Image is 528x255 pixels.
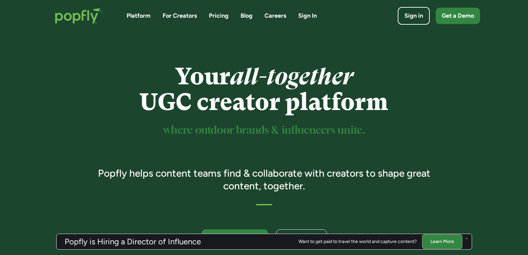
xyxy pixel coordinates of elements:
[209,12,229,20] a: Pricing
[163,12,197,20] a: For Creators
[264,12,286,20] a: Careers
[88,167,440,192] h3: Popfly helps content teams find & collaborate with creators to shape great content, together.
[398,7,430,25] a: Sign in
[298,12,317,20] a: Sign In
[436,8,480,24] a: Get a Demo
[65,238,201,246] h3: Popfly is Hiring a Director of Influence
[48,1,111,30] a: home
[276,229,327,247] a: For Brands
[442,12,474,20] div: Get a Demo
[241,12,253,20] a: Blog
[163,125,365,136] sup: where outdoor brands & influencers unite.
[88,64,440,115] h1: Your UGC creator platform
[422,234,462,249] a: Learn More
[127,12,151,20] a: Platform
[404,12,423,20] div: Sign in
[230,63,353,90] em: all-together
[202,229,268,247] a: For Creators
[298,239,417,244] div: Want to get paid to travel the world and capture content?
